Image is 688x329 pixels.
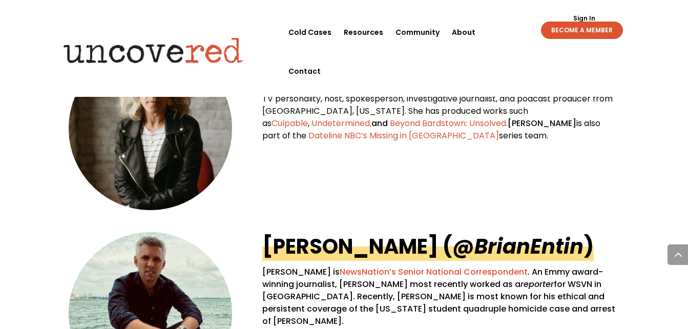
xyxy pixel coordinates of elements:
img: JN Journalist [69,47,232,210]
img: Uncovered logo [55,30,252,70]
a: BECOME A MEMBER [541,22,623,39]
span: is also part of the [262,117,600,141]
p: and [PERSON_NAME] [262,80,619,142]
a: Cold Cases [288,13,331,52]
span: Undetermined, [311,117,371,129]
a: [PERSON_NAME] (@BrianEntin) [262,232,594,261]
a: Beyond Bardstown: Unsolved. [388,117,508,129]
a: NewsNation’s Senior National Correspondent [340,266,528,278]
a: Undetermined, [309,117,371,129]
a: Dateline NBC’s Missing in [GEOGRAPHIC_DATA] [306,130,499,141]
span: Beyond Bardstown: Unsolved. [390,117,508,129]
a: Culpable [272,117,308,129]
a: About [452,13,475,52]
a: Sign In [568,15,601,22]
a: Contact [288,52,321,91]
em: @BrianEntin [452,232,583,261]
span: series team. [499,130,548,141]
em: reporter [520,278,554,290]
p: [PERSON_NAME] is . An Emmy award-winning journalist, [PERSON_NAME] most recently worked as a for ... [262,266,619,327]
a: Community [395,13,440,52]
span: Dateline NBC’s Missing in [GEOGRAPHIC_DATA] [308,130,499,141]
a: Resources [344,13,383,52]
span: [PERSON_NAME] is a 3x Emmy award-winning communications and media professional, TV personality, h... [262,80,614,129]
